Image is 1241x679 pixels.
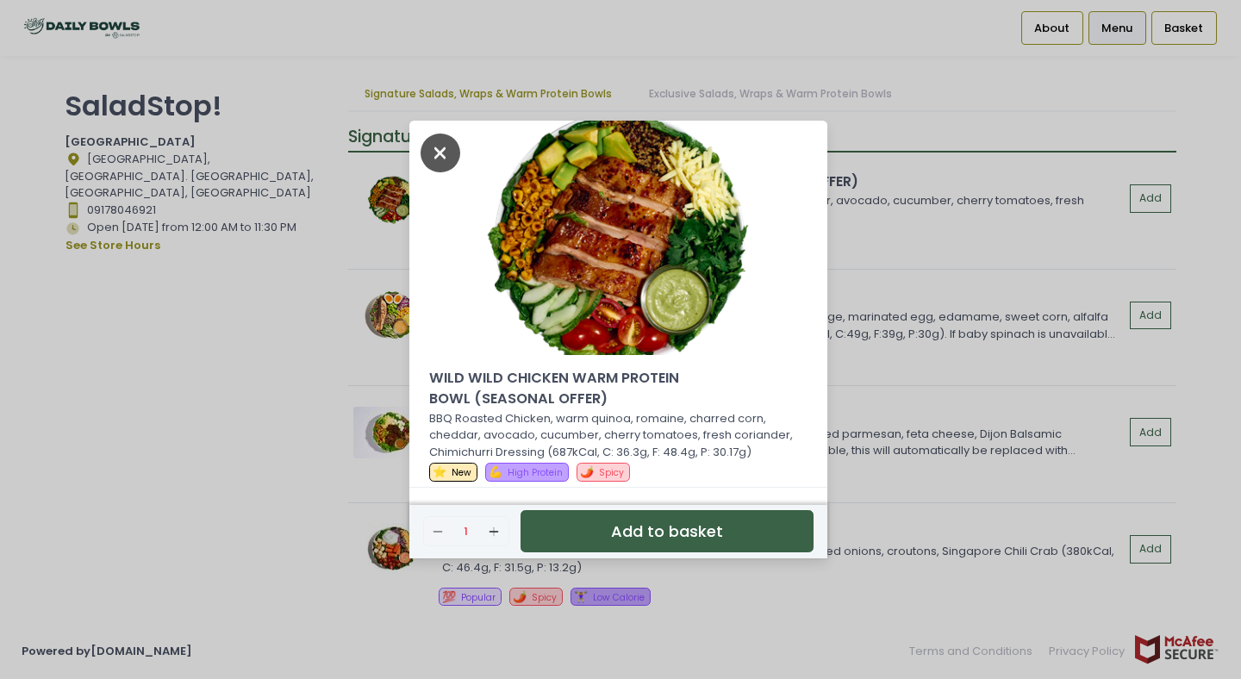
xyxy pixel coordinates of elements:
[508,466,563,479] span: High Protein
[409,121,827,355] img: WILD WILD CHICKEN WARM PROTEIN BOWL (SEASONAL OFFER)
[599,466,624,479] span: Spicy
[433,464,446,480] span: ⭐
[580,464,594,480] span: 🌶️
[429,368,714,410] span: WILD WILD CHICKEN WARM PROTEIN BOWL (SEASONAL OFFER)
[521,510,814,552] button: Add to basket
[452,466,471,479] span: New
[421,143,460,160] button: Close
[489,464,502,480] span: 💪
[429,410,808,461] p: BBQ Roasted Chicken, warm quinoa, romaine, charred corn, cheddar, avocado, cucumber, cherry tomat...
